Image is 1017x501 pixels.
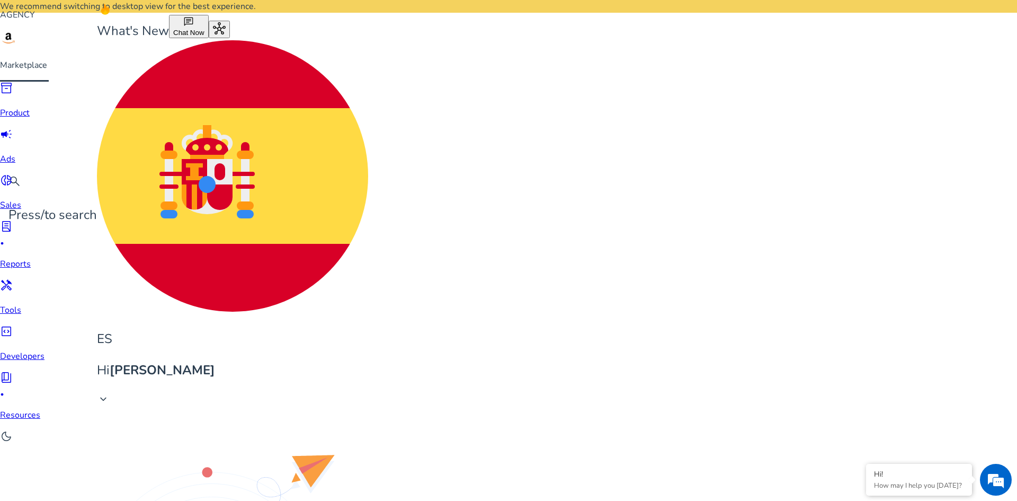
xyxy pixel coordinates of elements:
button: chatChat Now [169,15,209,38]
p: How may I help you today? [874,481,964,490]
span: Chat Now [173,29,204,37]
span: keyboard_arrow_down [97,393,110,406]
b: [PERSON_NAME] [110,362,215,379]
img: es.svg [97,40,368,312]
span: hub [213,22,226,35]
p: Hi [97,361,368,380]
p: Press to search [8,206,97,224]
span: chat [183,16,194,27]
p: ES [97,330,368,348]
div: Hi! [874,469,964,479]
span: What's New [97,22,169,39]
button: hub [209,21,230,38]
